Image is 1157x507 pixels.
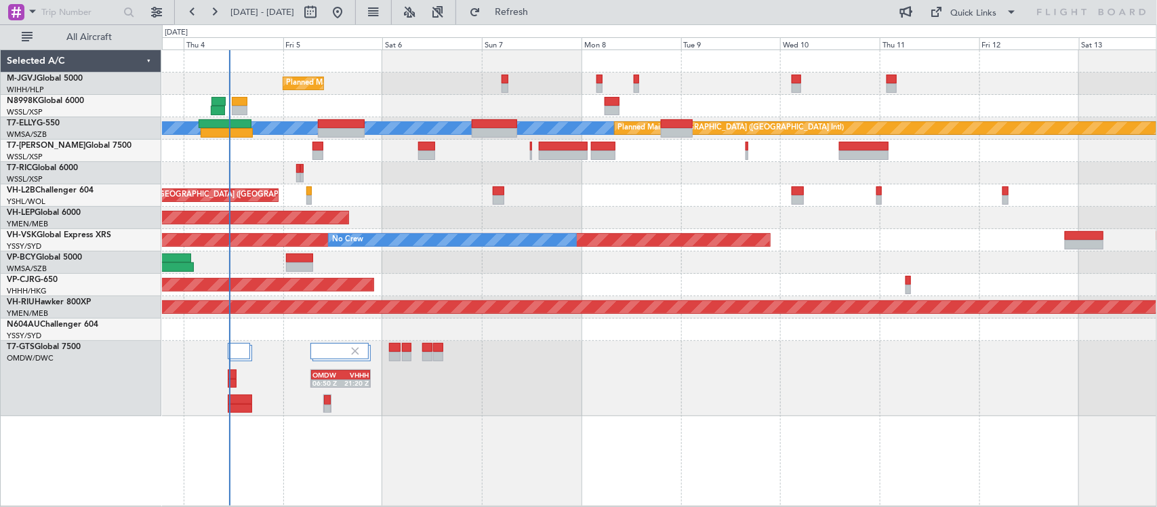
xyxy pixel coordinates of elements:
[7,276,35,284] span: VP-CJR
[7,343,81,351] a: T7-GTSGlobal 7500
[7,97,84,105] a: N8998KGlobal 6000
[7,308,48,319] a: YMEN/MEB
[96,185,319,205] div: Unplanned Maint [GEOGRAPHIC_DATA] ([GEOGRAPHIC_DATA])
[7,119,37,127] span: T7-ELLY
[41,2,119,22] input: Trip Number
[349,345,361,357] img: gray-close.svg
[341,379,369,387] div: 21:20 Z
[382,37,482,49] div: Sat 6
[15,26,147,48] button: All Aircraft
[312,379,341,387] div: 06:50 Z
[7,186,94,195] a: VH-L2BChallenger 604
[7,186,35,195] span: VH-L2B
[582,37,681,49] div: Mon 8
[483,7,540,17] span: Refresh
[312,371,341,379] div: OMDW
[7,164,32,172] span: T7-RIC
[165,27,188,39] div: [DATE]
[7,75,37,83] span: M-JGVJ
[7,321,40,329] span: N604AU
[7,276,58,284] a: VP-CJRG-650
[7,107,43,117] a: WSSL/XSP
[681,37,781,49] div: Tue 9
[341,371,369,379] div: VHHH
[482,37,582,49] div: Sun 7
[7,254,82,262] a: VP-BCYGlobal 5000
[979,37,1079,49] div: Fri 12
[7,197,45,207] a: YSHL/WOL
[283,37,383,49] div: Fri 5
[7,298,91,306] a: VH-RIUHawker 800XP
[7,321,98,329] a: N604AUChallenger 604
[880,37,979,49] div: Thu 11
[7,129,47,140] a: WMSA/SZB
[463,1,544,23] button: Refresh
[7,254,36,262] span: VP-BCY
[230,6,294,18] span: [DATE] - [DATE]
[7,298,35,306] span: VH-RIU
[7,286,47,296] a: VHHH/HKG
[7,209,35,217] span: VH-LEP
[951,7,997,20] div: Quick Links
[7,142,85,150] span: T7-[PERSON_NAME]
[7,152,43,162] a: WSSL/XSP
[7,353,54,363] a: OMDW/DWC
[7,331,41,341] a: YSSY/SYD
[287,73,446,94] div: Planned Maint [GEOGRAPHIC_DATA] (Seletar)
[924,1,1024,23] button: Quick Links
[7,85,44,95] a: WIHH/HLP
[7,75,83,83] a: M-JGVJGlobal 5000
[618,118,845,138] div: Planned Maint [GEOGRAPHIC_DATA] ([GEOGRAPHIC_DATA] Intl)
[7,164,78,172] a: T7-RICGlobal 6000
[35,33,143,42] span: All Aircraft
[7,97,38,105] span: N8998K
[184,37,283,49] div: Thu 4
[7,119,60,127] a: T7-ELLYG-550
[7,219,48,229] a: YMEN/MEB
[7,241,41,251] a: YSSY/SYD
[7,209,81,217] a: VH-LEPGlobal 6000
[7,231,37,239] span: VH-VSK
[7,174,43,184] a: WSSL/XSP
[780,37,880,49] div: Wed 10
[7,343,35,351] span: T7-GTS
[7,264,47,274] a: WMSA/SZB
[7,231,111,239] a: VH-VSKGlobal Express XRS
[332,230,363,250] div: No Crew
[7,142,131,150] a: T7-[PERSON_NAME]Global 7500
